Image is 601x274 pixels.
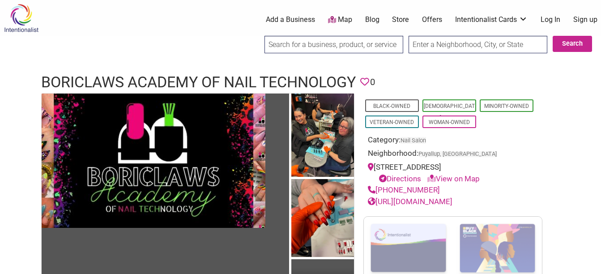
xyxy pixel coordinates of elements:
[429,119,470,125] a: Woman-Owned
[392,15,409,25] a: Store
[264,36,403,53] input: Search for a business, product, or service
[368,197,452,206] a: [URL][DOMAIN_NAME]
[401,137,426,144] a: Nail Salon
[424,103,475,121] a: [DEMOGRAPHIC_DATA]-Owned
[370,75,375,89] span: 0
[266,15,315,25] a: Add a Business
[427,174,480,183] a: View on Map
[541,15,560,25] a: Log In
[368,185,440,194] a: [PHONE_NUMBER]
[553,36,592,52] button: Search
[365,15,379,25] a: Blog
[409,36,547,53] input: Enter a Neighborhood, City, or State
[373,103,410,109] a: Black-Owned
[368,134,538,148] div: Category:
[328,15,352,25] a: Map
[368,148,538,162] div: Neighborhood:
[455,15,528,25] a: Intentionalist Cards
[41,72,356,93] h1: Boriclaws Academy of Nail Technology
[42,94,265,228] img: Boriclaws Academy of Nail Technology - Feature
[379,174,421,183] a: Directions
[422,15,442,25] a: Offers
[370,119,414,125] a: Veteran-Owned
[484,103,529,109] a: Minority-Owned
[418,151,497,157] span: Puyallup, [GEOGRAPHIC_DATA]
[291,179,354,260] img: Boriclaws Academy of Nail Technology - Nails
[573,15,597,25] a: Sign up
[368,162,538,184] div: [STREET_ADDRESS]
[291,94,354,179] img: Boriclaws Academy of Nail Technology - Interior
